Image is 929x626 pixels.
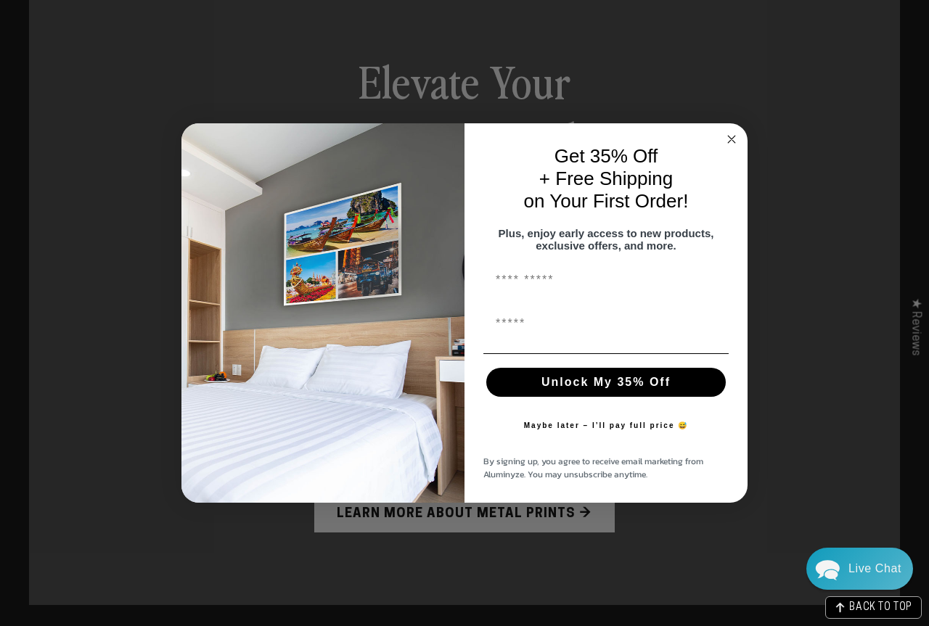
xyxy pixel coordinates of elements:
span: By signing up, you agree to receive email marketing from Aluminyze. You may unsubscribe anytime. [483,455,703,481]
button: Close dialog [723,131,740,148]
button: Unlock My 35% Off [486,368,726,397]
span: Get 35% Off [554,145,658,167]
button: Maybe later – I’ll pay full price 😅 [517,411,696,440]
span: on Your First Order! [524,190,689,212]
img: underline [483,353,729,354]
span: Plus, enjoy early access to new products, exclusive offers, and more. [499,227,714,252]
span: + Free Shipping [539,168,673,189]
div: Chat widget toggle [806,548,913,590]
img: 728e4f65-7e6c-44e2-b7d1-0292a396982f.jpeg [181,123,464,503]
span: BACK TO TOP [849,603,912,613]
div: Contact Us Directly [848,548,901,590]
